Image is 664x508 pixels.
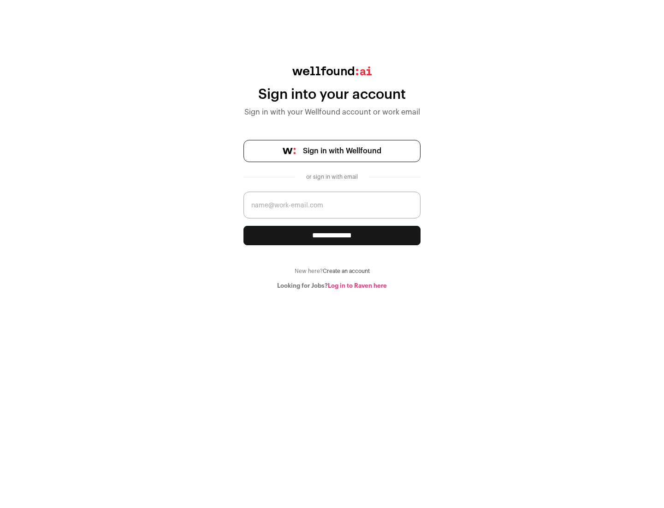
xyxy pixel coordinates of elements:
[283,148,296,154] img: wellfound-symbol-flush-black-fb3c872781a75f747ccb3a119075da62bfe97bd399995f84a933054e44a575c4.png
[243,192,421,218] input: name@work-email.com
[243,86,421,103] div: Sign into your account
[303,145,381,157] span: Sign in with Wellfound
[243,140,421,162] a: Sign in with Wellfound
[302,173,362,181] div: or sign in with email
[243,267,421,275] div: New here?
[323,268,370,274] a: Create an account
[243,282,421,290] div: Looking for Jobs?
[292,67,372,75] img: wellfound:ai
[243,107,421,118] div: Sign in with your Wellfound account or work email
[328,283,387,289] a: Log in to Raven here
